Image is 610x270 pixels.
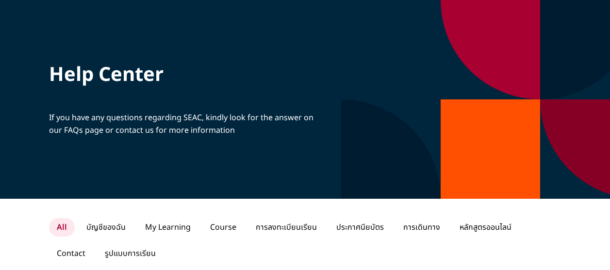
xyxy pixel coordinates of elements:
[202,218,244,237] p: Course
[97,244,164,263] p: รูปแบบการเรียน
[49,111,326,137] p: If you have any questions regarding SEAC, kindly look for the answer on our FAQs page or contact ...
[49,244,93,263] p: Contact
[248,218,325,237] p: การลงทะเบียนเรียน
[49,62,326,88] p: Help Center
[79,218,133,237] p: บัญชีของฉัน
[137,218,198,237] p: My Learning
[49,218,75,237] p: All
[396,218,448,237] p: การเดินทาง
[329,218,392,237] p: ประกาศนียบัตร
[452,218,519,237] p: หลักสูตรออนไลน์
